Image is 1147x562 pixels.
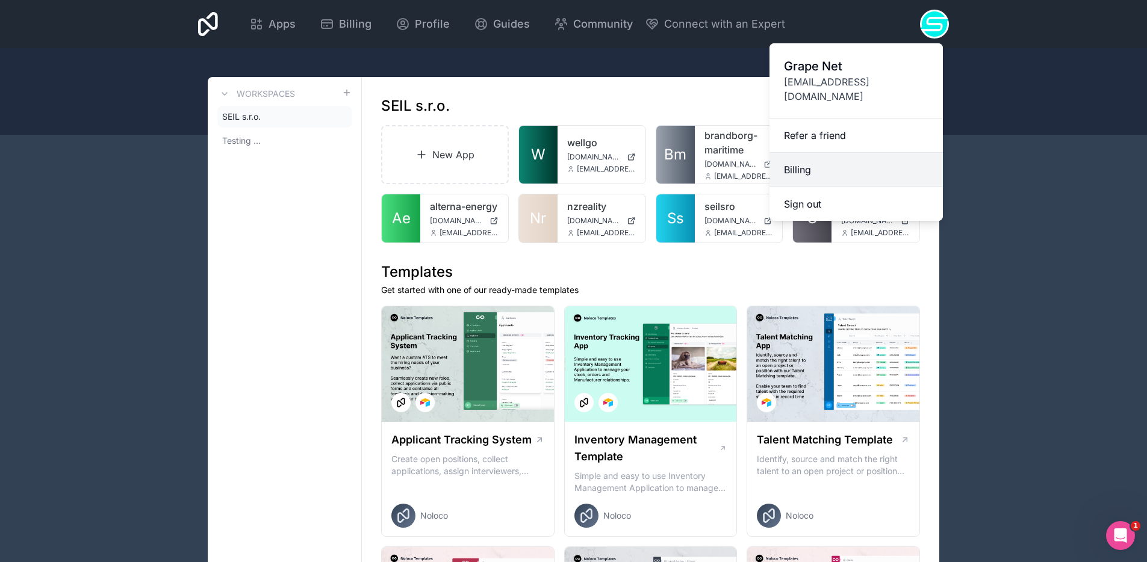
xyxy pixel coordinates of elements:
[664,16,785,32] span: Connect with an Expert
[667,209,684,228] span: Ss
[757,431,893,448] h1: Talent Matching Template
[769,153,943,187] a: Billing
[519,126,558,184] a: W
[430,199,499,214] a: alterna-energy
[704,216,759,226] span: [DOMAIN_NAME]
[382,194,420,242] a: Ae
[841,216,896,226] span: [DOMAIN_NAME]
[381,96,450,116] h1: SEIL s.r.o.
[339,16,371,32] span: Billing
[769,119,943,153] a: Refer a friend
[841,216,910,226] a: [DOMAIN_NAME]
[391,453,544,477] p: Create open positions, collect applications, assign interviewers, centralise candidate feedback a...
[240,11,305,37] a: Apps
[664,145,686,164] span: Bm
[577,228,636,238] span: [EMAIL_ADDRESS][DOMAIN_NAME]
[784,58,928,75] span: Grape Net
[386,11,459,37] a: Profile
[656,194,695,242] a: Ss
[567,152,622,162] span: [DOMAIN_NAME]
[493,16,530,32] span: Guides
[544,11,642,37] a: Community
[574,431,719,465] h1: Inventory Management Template
[704,199,773,214] a: seilsro
[603,510,631,522] span: Noloco
[420,510,448,522] span: Noloco
[567,135,636,150] a: wellgo
[762,398,771,407] img: Airtable Logo
[217,130,352,152] a: Testing ...
[440,228,499,238] span: [EMAIL_ADDRESS][DOMAIN_NAME]
[851,228,910,238] span: [EMAIL_ADDRESS][DOMAIN_NAME]
[704,159,759,169] span: [DOMAIN_NAME]
[430,216,499,226] a: [DOMAIN_NAME]
[645,16,785,32] button: Connect with an Expert
[784,75,928,103] span: [EMAIL_ADDRESS][DOMAIN_NAME]
[567,216,636,226] a: [DOMAIN_NAME]
[714,228,773,238] span: [EMAIL_ADDRESS][DOMAIN_NAME]
[217,87,295,101] a: Workspaces
[310,11,381,37] a: Billing
[222,111,261,123] span: SEIL s.r.o.
[567,152,636,162] a: [DOMAIN_NAME]
[415,16,450,32] span: Profile
[237,88,295,100] h3: Workspaces
[757,453,910,477] p: Identify, source and match the right talent to an open project or position with our Talent Matchi...
[656,126,695,184] a: Bm
[714,171,773,181] span: [EMAIL_ADDRESS][DOMAIN_NAME]
[392,209,411,228] span: Ae
[381,125,509,184] a: New App
[769,187,943,221] button: Sign out
[381,262,920,282] h1: Templates
[430,216,485,226] span: [DOMAIN_NAME]
[704,128,773,157] a: brandborg-maritime
[574,470,727,494] p: Simple and easy to use Inventory Management Application to manage your stock, orders and Manufact...
[222,135,261,147] span: Testing ...
[464,11,539,37] a: Guides
[531,145,546,164] span: W
[603,398,613,407] img: Airtable Logo
[420,398,430,407] img: Airtable Logo
[217,106,352,128] a: SEIL s.r.o.
[704,159,773,169] a: [DOMAIN_NAME]
[269,16,296,32] span: Apps
[704,216,773,226] a: [DOMAIN_NAME]
[786,510,813,522] span: Noloco
[1106,521,1135,550] iframe: Intercom live chat
[567,199,636,214] a: nzreality
[381,284,920,296] p: Get started with one of our ready-made templates
[530,209,546,228] span: Nr
[577,164,636,174] span: [EMAIL_ADDRESS][DOMAIN_NAME]
[391,431,532,448] h1: Applicant Tracking System
[573,16,633,32] span: Community
[567,216,622,226] span: [DOMAIN_NAME]
[519,194,558,242] a: Nr
[1131,521,1140,531] span: 1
